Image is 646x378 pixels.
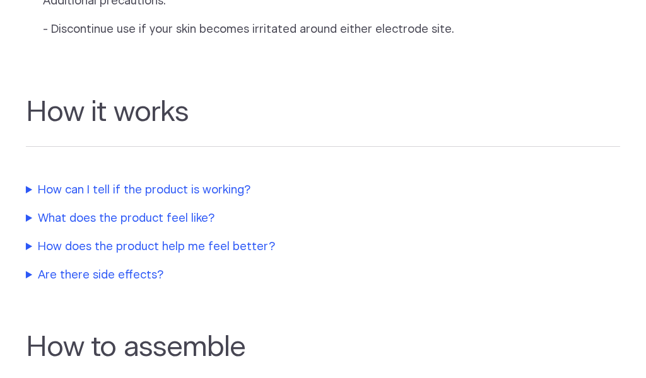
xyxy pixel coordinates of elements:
[43,21,558,38] p: - Discontinue use if your skin becomes irritated around either electrode site.
[26,267,556,284] summary: Are there side effects?
[26,182,556,199] summary: How can I tell if the product is working?
[26,96,620,147] h2: How it works
[26,239,556,256] summary: How does the product help me feel better?
[26,210,556,227] summary: What does the product feel like?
